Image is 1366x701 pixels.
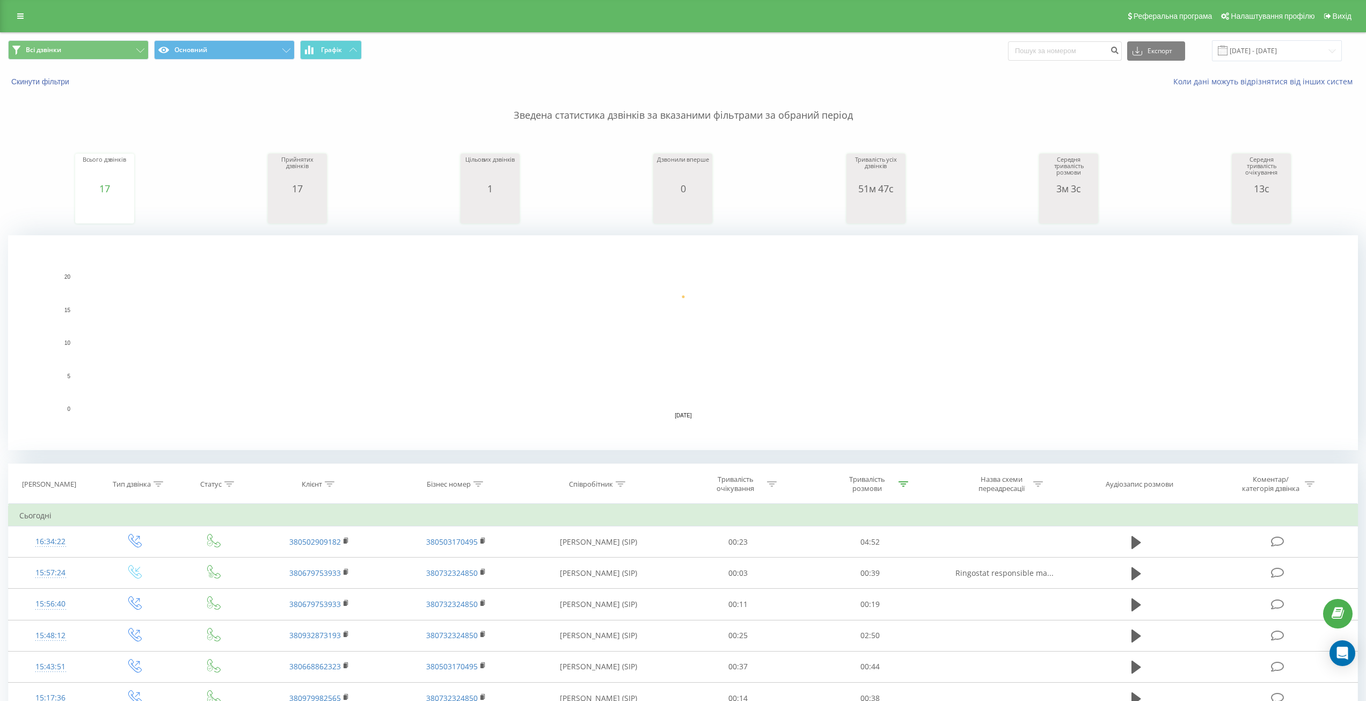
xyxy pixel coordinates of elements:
[463,156,517,183] div: Цільових дзвінків
[426,599,478,609] a: 380732324850
[525,620,673,651] td: [PERSON_NAME] (SIP)
[1333,12,1352,20] span: Вихід
[64,340,71,346] text: 10
[525,558,673,589] td: [PERSON_NAME] (SIP)
[289,630,341,640] a: 380932873193
[1234,194,1288,226] svg: A chart.
[525,651,673,682] td: [PERSON_NAME] (SIP)
[673,558,804,589] td: 00:03
[200,480,222,489] div: Статус
[838,475,896,493] div: Тривалість розмови
[154,40,295,60] button: Основний
[289,568,341,578] a: 380679753933
[426,630,478,640] a: 380732324850
[1239,475,1302,493] div: Коментар/категорія дзвінка
[804,589,936,620] td: 00:19
[849,156,903,183] div: Тривалість усіх дзвінків
[271,194,324,226] svg: A chart.
[19,531,82,552] div: 16:34:22
[67,373,70,379] text: 5
[675,413,692,418] text: [DATE]
[1234,156,1288,183] div: Середня тривалість очікування
[569,480,613,489] div: Співробітник
[78,183,132,194] div: 17
[955,568,1054,578] span: Ringostat responsible ma...
[426,568,478,578] a: 380732324850
[1106,480,1173,489] div: Аудіозапис розмови
[1234,183,1288,194] div: 13с
[1008,41,1122,61] input: Пошук за номером
[321,46,342,54] span: Графік
[426,537,478,547] a: 380503170495
[1134,12,1212,20] span: Реферальна програма
[804,558,936,589] td: 00:39
[8,40,149,60] button: Всі дзвінки
[656,194,710,226] svg: A chart.
[463,183,517,194] div: 1
[64,307,71,313] text: 15
[67,406,70,412] text: 0
[804,526,936,558] td: 04:52
[1042,156,1095,183] div: Середня тривалість розмови
[78,194,132,226] svg: A chart.
[9,505,1358,526] td: Сьогодні
[8,235,1358,450] svg: A chart.
[289,537,341,547] a: 380502909182
[673,526,804,558] td: 00:23
[1127,41,1185,61] button: Експорт
[26,46,61,54] span: Всі дзвінки
[656,183,710,194] div: 0
[673,620,804,651] td: 00:25
[19,656,82,677] div: 15:43:51
[656,156,710,183] div: Дзвонили вперше
[1330,640,1355,666] div: Open Intercom Messenger
[8,77,75,86] button: Скинути фільтри
[19,625,82,646] div: 15:48:12
[973,475,1031,493] div: Назва схеми переадресації
[300,40,362,60] button: Графік
[707,475,764,493] div: Тривалість очікування
[427,480,471,489] div: Бізнес номер
[289,599,341,609] a: 380679753933
[673,589,804,620] td: 00:11
[1042,194,1095,226] svg: A chart.
[1231,12,1314,20] span: Налаштування профілю
[673,651,804,682] td: 00:37
[271,183,324,194] div: 17
[849,183,903,194] div: 51м 47с
[463,194,517,226] svg: A chart.
[19,562,82,583] div: 15:57:24
[113,480,151,489] div: Тип дзвінка
[525,526,673,558] td: [PERSON_NAME] (SIP)
[271,156,324,183] div: Прийнятих дзвінків
[804,651,936,682] td: 00:44
[1173,76,1358,86] a: Коли дані можуть відрізнятися вiд інших систем
[64,274,71,280] text: 20
[8,87,1358,122] p: Зведена статистика дзвінків за вказаними фільтрами за обраний період
[78,156,132,183] div: Всього дзвінків
[525,589,673,620] td: [PERSON_NAME] (SIP)
[1042,183,1095,194] div: 3м 3с
[849,194,903,226] svg: A chart.
[426,661,478,671] a: 380503170495
[289,661,341,671] a: 380668862323
[19,594,82,615] div: 15:56:40
[302,480,322,489] div: Клієнт
[804,620,936,651] td: 02:50
[22,480,76,489] div: [PERSON_NAME]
